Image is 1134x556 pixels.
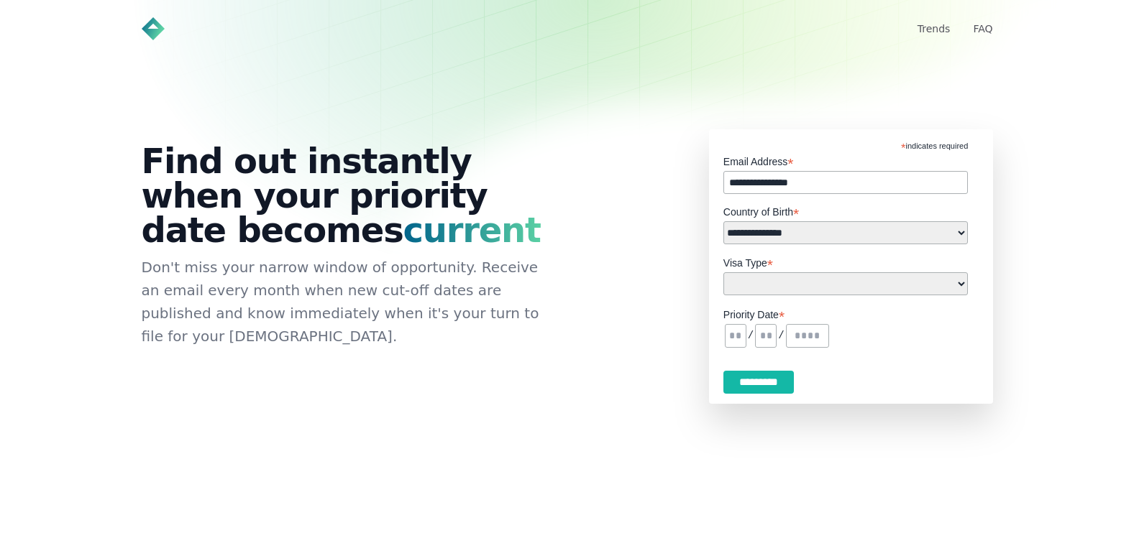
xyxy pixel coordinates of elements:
label: Priority Date [723,305,979,322]
div: indicates required [723,129,968,152]
pre: / [778,330,784,341]
h1: Find out instantly when your priority date becomes [142,144,556,247]
span: current [403,210,541,250]
a: FAQ [973,23,992,34]
pre: / [748,330,754,341]
a: Trends [918,23,951,34]
p: Don't miss your narrow window of opportunity. Receive an email every month when new cut-off dates... [142,256,556,348]
label: Email Address [723,152,968,169]
label: Visa Type [723,253,968,270]
label: Country of Birth [723,202,968,219]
